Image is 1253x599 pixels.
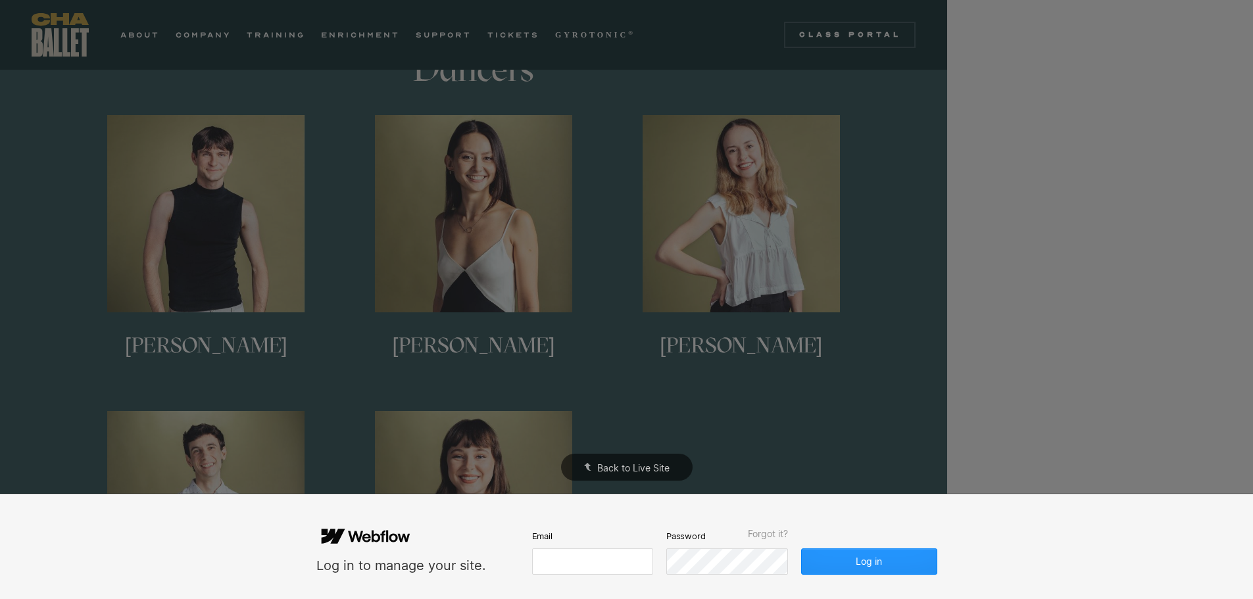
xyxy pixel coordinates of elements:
[316,557,486,575] div: Log in to manage your site.
[532,530,553,542] span: Email
[666,530,706,542] span: Password
[597,462,670,473] span: Back to Live Site
[801,548,937,575] button: Log in
[748,529,788,539] span: Forgot it?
